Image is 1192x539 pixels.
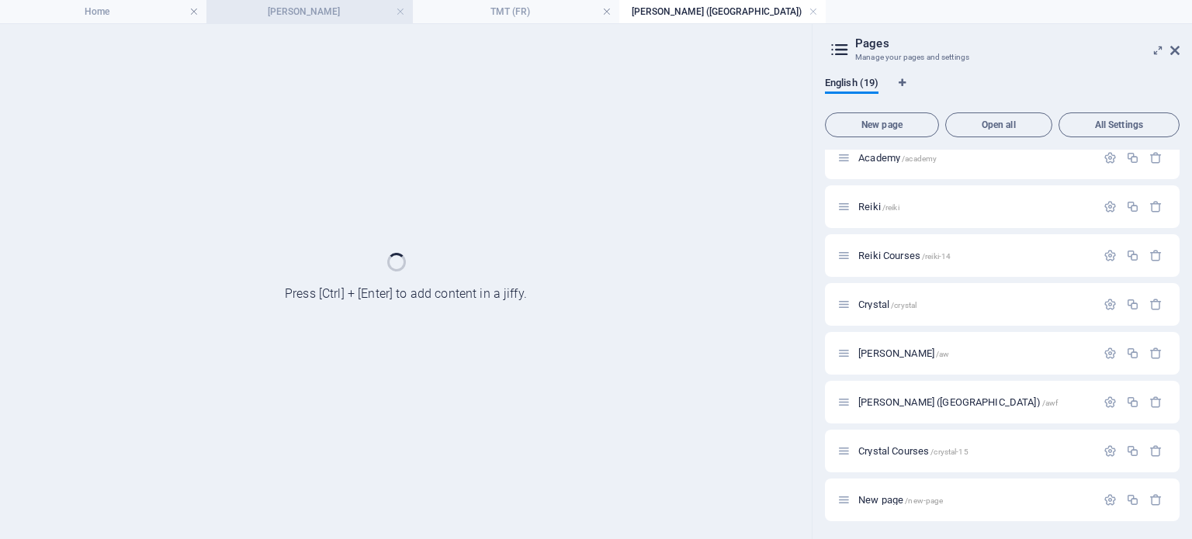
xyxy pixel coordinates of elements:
[858,250,951,261] span: Click to open page
[858,494,943,506] span: Click to open page
[619,3,826,20] h4: [PERSON_NAME] ([GEOGRAPHIC_DATA])
[854,397,1096,407] div: [PERSON_NAME] ([GEOGRAPHIC_DATA])/awf
[854,446,1096,456] div: Crystal Courses/crystal-15
[832,120,932,130] span: New page
[1149,444,1163,458] div: Remove
[1104,200,1117,213] div: Settings
[902,154,937,163] span: /academy
[858,201,899,212] span: Click to open page
[1104,347,1117,360] div: Settings
[854,495,1096,505] div: New page/new-page
[1104,396,1117,409] div: Settings
[854,202,1096,212] div: Reiki/reiki
[1126,249,1139,262] div: Duplicate
[1104,298,1117,311] div: Settings
[1126,298,1139,311] div: Duplicate
[858,445,968,457] span: Crystal Courses
[1042,399,1059,407] span: /awf
[1126,396,1139,409] div: Duplicate
[855,36,1180,50] h2: Pages
[825,77,1180,106] div: Language Tabs
[945,112,1052,137] button: Open all
[825,112,939,137] button: New page
[854,250,1096,261] div: Reiki Courses/reiki-14
[855,50,1149,64] h3: Manage your pages and settings
[936,350,949,358] span: /aw
[1149,249,1163,262] div: Remove
[1104,249,1117,262] div: Settings
[854,299,1096,309] div: Crystal/crystal
[1059,112,1180,137] button: All Settings
[1104,444,1117,458] div: Settings
[854,153,1096,163] div: Academy/academy
[1126,151,1139,164] div: Duplicate
[1126,347,1139,360] div: Duplicate
[922,252,951,261] span: /reiki-14
[858,299,917,310] span: Click to open page
[1149,298,1163,311] div: Remove
[905,496,943,505] span: /new-page
[1126,200,1139,213] div: Duplicate
[413,3,619,20] h4: TMT (FR)
[1104,151,1117,164] div: Settings
[825,74,878,95] span: English (19)
[206,3,413,20] h4: [PERSON_NAME]
[1149,493,1163,506] div: Remove
[1149,151,1163,164] div: Remove
[882,203,899,212] span: /reiki
[1149,347,1163,360] div: Remove
[858,152,937,164] span: Click to open page
[1066,120,1173,130] span: All Settings
[1126,493,1139,506] div: Duplicate
[858,347,949,359] span: Click to open page
[1126,444,1139,458] div: Duplicate
[858,396,1058,408] span: [PERSON_NAME] ([GEOGRAPHIC_DATA])
[1149,200,1163,213] div: Remove
[930,447,968,456] span: /crystal-15
[952,120,1045,130] span: Open all
[891,301,917,309] span: /crystal
[1149,396,1163,409] div: Remove
[854,348,1096,358] div: [PERSON_NAME]/aw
